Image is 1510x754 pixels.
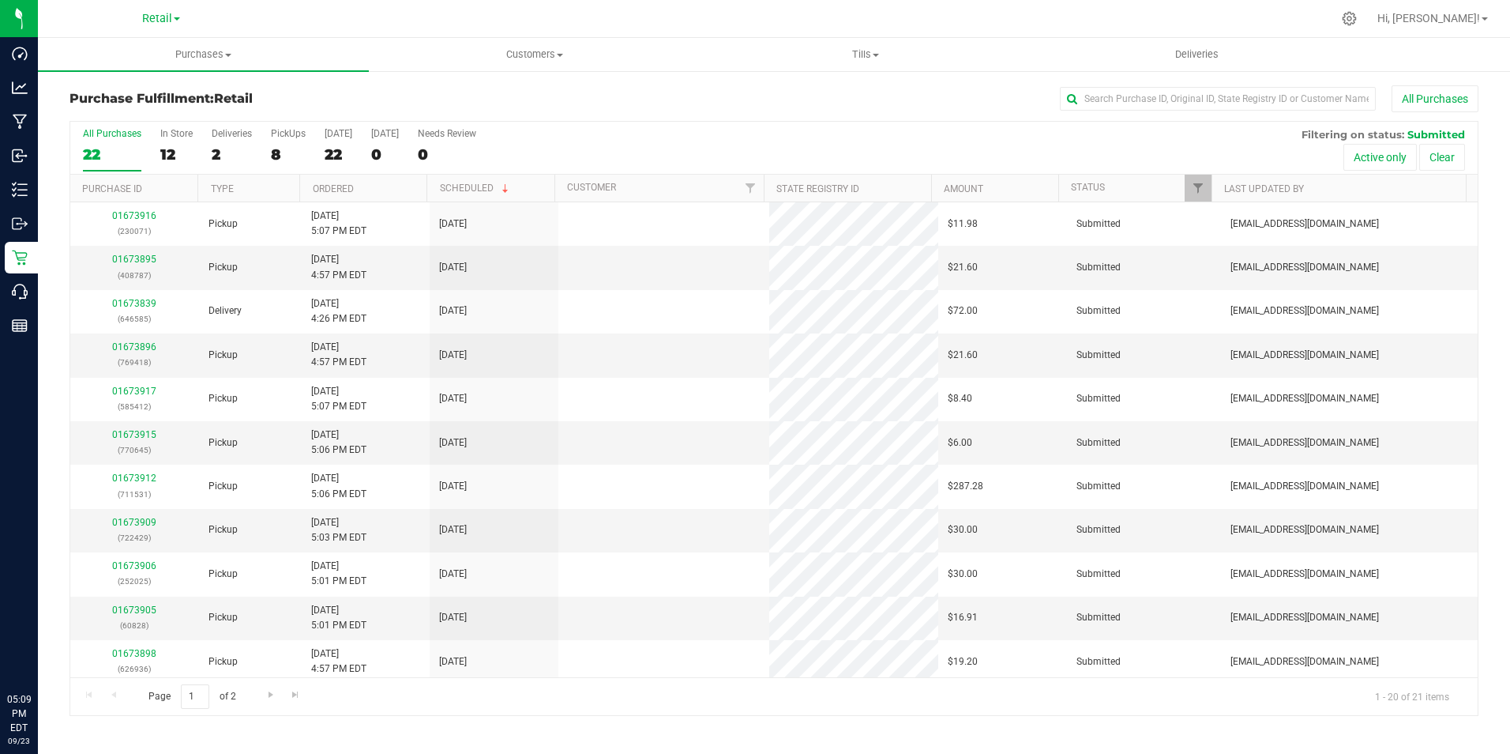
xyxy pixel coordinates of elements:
a: 01673909 [112,517,156,528]
span: Submitted [1407,128,1465,141]
span: [DATE] 5:01 PM EDT [311,559,366,589]
span: [DATE] [439,435,467,451]
span: [DATE] [439,479,467,494]
span: [EMAIL_ADDRESS][DOMAIN_NAME] [1230,391,1379,406]
span: [EMAIL_ADDRESS][DOMAIN_NAME] [1230,479,1379,494]
span: [DATE] 4:57 PM EDT [311,340,366,370]
span: [DATE] [439,522,467,537]
p: (408787) [80,268,190,283]
input: 1 [181,684,209,709]
p: (230071) [80,224,190,239]
span: $30.00 [948,567,978,582]
span: Pickup [208,391,238,406]
button: Clear [1419,144,1465,171]
a: 01673898 [112,648,156,659]
span: [DATE] [439,610,467,625]
a: 01673896 [112,341,156,352]
span: $21.60 [948,348,978,363]
span: Filtering on status: [1302,128,1404,141]
inline-svg: Inbound [12,148,28,164]
span: Pickup [208,348,238,363]
div: 22 [325,145,352,164]
span: $6.00 [948,435,972,451]
span: Deliveries [1154,47,1240,62]
span: [DATE] [439,654,467,669]
span: [DATE] 4:57 PM EDT [311,647,366,677]
a: Last Updated By [1224,183,1304,194]
a: Go to the next page [259,684,282,706]
span: [EMAIL_ADDRESS][DOMAIN_NAME] [1230,654,1379,669]
a: Tills [701,38,1031,71]
span: Submitted [1076,479,1121,494]
a: 01673912 [112,473,156,484]
span: Pickup [208,260,238,275]
h3: Purchase Fulfillment: [69,92,539,106]
p: (252025) [80,574,190,589]
a: 01673895 [112,254,156,265]
span: [DATE] 4:26 PM EDT [311,296,366,326]
input: Search Purchase ID, Original ID, State Registry ID or Customer Name... [1060,87,1376,111]
span: Submitted [1076,435,1121,451]
p: 05:09 PM EDT [7,692,31,735]
span: Delivery [208,303,242,319]
span: Submitted [1076,610,1121,625]
span: Pickup [208,610,238,625]
a: Go to the last page [284,684,307,706]
span: [DATE] [439,303,467,319]
a: Purchases [38,38,369,71]
span: [DATE] 5:07 PM EDT [311,384,366,414]
div: All Purchases [83,128,141,139]
span: Submitted [1076,522,1121,537]
span: Submitted [1076,260,1121,275]
a: Filter [738,175,764,202]
button: Active only [1343,144,1417,171]
span: [EMAIL_ADDRESS][DOMAIN_NAME] [1230,303,1379,319]
div: Deliveries [212,128,252,139]
div: 2 [212,145,252,164]
div: PickUps [271,128,306,139]
inline-svg: Retail [12,250,28,266]
inline-svg: Analytics [12,80,28,96]
inline-svg: Dashboard [12,46,28,62]
span: Pickup [208,654,238,669]
span: [DATE] 5:03 PM EDT [311,515,366,545]
span: Tills [701,47,1031,62]
div: In Store [160,128,193,139]
span: Customers [370,47,699,62]
span: Submitted [1076,303,1121,319]
span: [DATE] 5:01 PM EDT [311,603,366,633]
span: [EMAIL_ADDRESS][DOMAIN_NAME] [1230,610,1379,625]
span: [DATE] [439,260,467,275]
span: $72.00 [948,303,978,319]
span: [DATE] 4:57 PM EDT [311,252,366,282]
div: 0 [371,145,399,164]
span: $30.00 [948,522,978,537]
a: 01673915 [112,429,156,440]
p: (626936) [80,662,190,677]
div: 8 [271,145,306,164]
span: [EMAIL_ADDRESS][DOMAIN_NAME] [1230,217,1379,232]
iframe: Resource center unread badge [47,625,66,644]
span: Submitted [1076,654,1121,669]
span: Pickup [208,479,238,494]
div: 22 [83,145,141,164]
p: (646585) [80,311,190,326]
span: Pickup [208,567,238,582]
span: Pickup [208,522,238,537]
p: (585412) [80,399,190,414]
div: Needs Review [418,128,476,139]
span: Hi, [PERSON_NAME]! [1377,12,1480,25]
inline-svg: Inventory [12,182,28,198]
span: Purchases [38,47,369,62]
div: Manage settings [1339,11,1359,26]
span: [DATE] [439,567,467,582]
span: Submitted [1076,567,1121,582]
span: Submitted [1076,217,1121,232]
a: Customer [567,182,616,193]
span: Page of 2 [135,684,249,709]
span: [EMAIL_ADDRESS][DOMAIN_NAME] [1230,348,1379,363]
a: 01673906 [112,560,156,571]
span: [DATE] 5:06 PM EDT [311,471,366,501]
span: Submitted [1076,348,1121,363]
a: Amount [944,183,983,194]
